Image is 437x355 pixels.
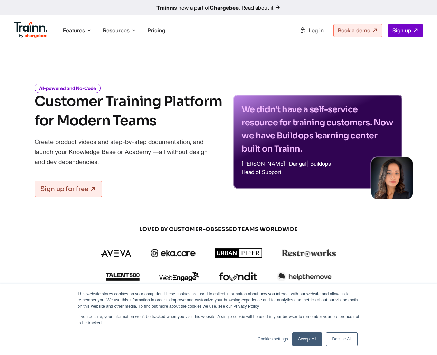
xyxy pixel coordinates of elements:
span: Resources [103,27,130,34]
a: Sign up [388,24,423,37]
h1: Customer Training Platform for Modern Teams [35,92,222,131]
img: sabina-buildops.d2e8138.png [371,157,413,199]
span: Book a demo [338,27,370,34]
span: Sign up [392,27,411,34]
img: ekacare logo [151,249,196,257]
i: AI-powered and No-Code [35,84,101,93]
img: talent500 logo [105,272,140,281]
p: If you decline, your information won’t be tracked when you visit this website. A single cookie wi... [78,314,360,326]
a: Decline All [326,332,357,346]
img: foundit logo [219,272,257,281]
p: [PERSON_NAME] I Dangal | Buildops [241,161,394,166]
b: Chargebee [210,4,239,11]
img: urbanpiper logo [215,248,263,258]
a: Pricing [148,27,165,34]
a: Sign up for free [35,181,102,197]
b: Trainn [156,4,173,11]
p: Head of Support [241,169,394,175]
img: aveva logo [101,250,131,257]
a: Log in [295,24,328,37]
img: Trainn Logo [14,22,48,38]
img: restroworks logo [282,249,336,257]
p: This website stores cookies on your computer. These cookies are used to collect information about... [78,291,360,309]
a: Accept All [292,332,322,346]
img: webengage logo [159,272,199,281]
a: Book a demo [333,24,382,37]
span: Log in [308,27,324,34]
p: We didn't have a self-service resource for training customers. Now we have Buildops learning cent... [241,103,394,155]
span: LOVED BY CUSTOMER-OBSESSED TEAMS WORLDWIDE [53,226,384,233]
img: helpthemove logo [277,272,332,281]
span: Features [63,27,85,34]
p: Create product videos and step-by-step documentation, and launch your Knowledge Base or Academy —... [35,137,218,167]
a: Cookies settings [258,336,288,342]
